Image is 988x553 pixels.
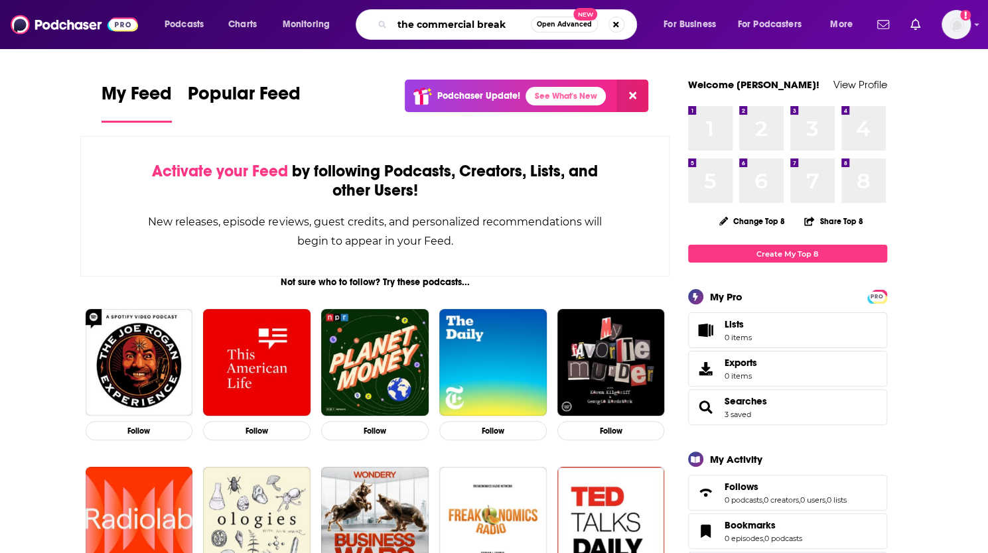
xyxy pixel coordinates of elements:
a: 0 podcasts [725,495,762,505]
img: My Favorite Murder with Karen Kilgariff and Georgia Hardstark [557,309,665,416]
img: User Profile [942,10,971,39]
div: New releases, episode reviews, guest credits, and personalized recommendations will begin to appe... [147,212,603,251]
a: 3 saved [725,410,751,419]
a: Bookmarks [693,522,719,540]
img: The Joe Rogan Experience [86,309,193,416]
div: by following Podcasts, Creators, Lists, and other Users! [147,162,603,200]
button: Follow [439,421,547,440]
span: Exports [725,357,757,369]
button: open menu [821,14,869,35]
span: Charts [228,15,257,34]
span: Bookmarks [688,513,887,549]
a: Show notifications dropdown [905,13,926,36]
button: open menu [654,14,733,35]
a: Popular Feed [188,82,301,123]
span: 0 items [725,333,752,342]
span: Bookmarks [725,519,776,531]
span: Follows [688,475,887,511]
span: Lists [725,318,752,330]
a: 0 episodes [725,534,763,543]
button: Change Top 8 [711,213,794,229]
a: 0 lists [827,495,847,505]
a: See What's New [526,87,606,105]
div: My Activity [710,453,762,465]
button: open menu [155,14,221,35]
button: Share Top 8 [804,208,863,234]
p: Podchaser Update! [437,90,520,101]
a: Follows [693,483,719,502]
span: , [763,534,764,543]
span: New [573,8,597,21]
svg: Add a profile image [960,10,971,21]
span: Exports [693,359,719,378]
button: open menu [729,14,821,35]
a: Searches [693,398,719,416]
a: Create My Top 8 [688,245,887,263]
span: My Feed [102,82,172,113]
a: PRO [869,291,885,301]
span: , [762,495,764,505]
a: 0 users [800,495,825,505]
span: For Business [664,15,716,34]
div: My Pro [710,290,742,303]
span: 0 items [725,371,757,381]
a: View Profile [833,78,887,91]
span: Lists [693,321,719,339]
span: Podcasts [165,15,204,34]
span: Open Advanced [537,21,592,28]
img: This American Life [203,309,311,416]
a: Show notifications dropdown [872,13,894,36]
a: 0 podcasts [764,534,802,543]
a: Follows [725,481,847,493]
span: PRO [869,292,885,302]
img: The Daily [439,309,547,416]
span: , [825,495,827,505]
img: Planet Money [321,309,429,416]
span: Searches [688,389,887,425]
button: Follow [203,421,311,440]
button: Follow [321,421,429,440]
a: Exports [688,351,887,387]
span: More [830,15,853,34]
input: Search podcasts, credits, & more... [392,14,531,35]
span: Popular Feed [188,82,301,113]
button: Follow [557,421,665,440]
span: Logged in as LaurenKenyon [942,10,971,39]
a: Bookmarks [725,519,802,531]
span: Follows [725,481,758,493]
span: Activate your Feed [152,161,288,181]
div: Not sure who to follow? Try these podcasts... [80,276,670,288]
button: Open AdvancedNew [531,17,598,32]
span: , [799,495,800,505]
div: Search podcasts, credits, & more... [368,9,650,40]
img: Podchaser - Follow, Share and Rate Podcasts [11,12,138,37]
button: Show profile menu [942,10,971,39]
span: Lists [725,318,744,330]
a: My Feed [102,82,172,123]
a: Charts [220,14,265,35]
a: Welcome [PERSON_NAME]! [688,78,819,91]
a: 0 creators [764,495,799,505]
button: open menu [273,14,347,35]
button: Follow [86,421,193,440]
span: Monitoring [283,15,330,34]
span: For Podcasters [738,15,802,34]
a: Searches [725,395,767,407]
a: Lists [688,312,887,348]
